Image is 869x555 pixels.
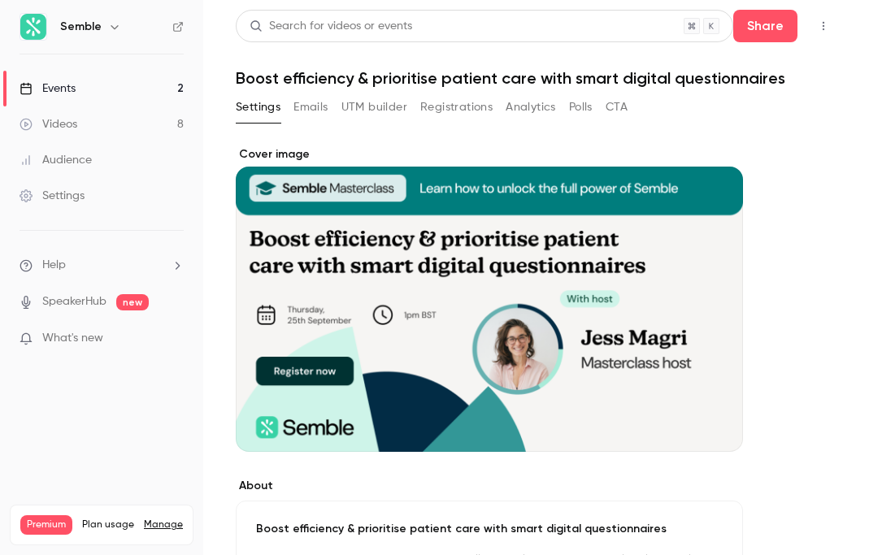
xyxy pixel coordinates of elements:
span: Premium [20,515,72,535]
li: help-dropdown-opener [20,257,184,274]
button: Analytics [506,94,556,120]
div: Audience [20,152,92,168]
button: Polls [569,94,593,120]
button: Emails [293,94,328,120]
section: Cover image [236,146,743,452]
h1: Boost efficiency & prioritise patient care with smart digital questionnaires [236,68,836,88]
h6: Semble [60,19,102,35]
span: Plan usage [82,518,134,531]
button: Share [733,10,797,42]
div: Settings [20,188,85,204]
span: What's new [42,330,103,347]
a: SpeakerHub [42,293,106,310]
button: Settings [236,94,280,120]
iframe: Noticeable Trigger [164,332,184,346]
button: UTM builder [341,94,407,120]
img: Semble [20,14,46,40]
div: Videos [20,116,77,132]
div: Search for videos or events [250,18,412,35]
button: Registrations [420,94,493,120]
a: Manage [144,518,183,531]
label: About [236,478,743,494]
span: Help [42,257,66,274]
p: Boost efficiency & prioritise patient care with smart digital questionnaires [256,521,723,537]
label: Cover image [236,146,743,163]
span: new [116,294,149,310]
button: CTA [606,94,628,120]
div: Events [20,80,76,97]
